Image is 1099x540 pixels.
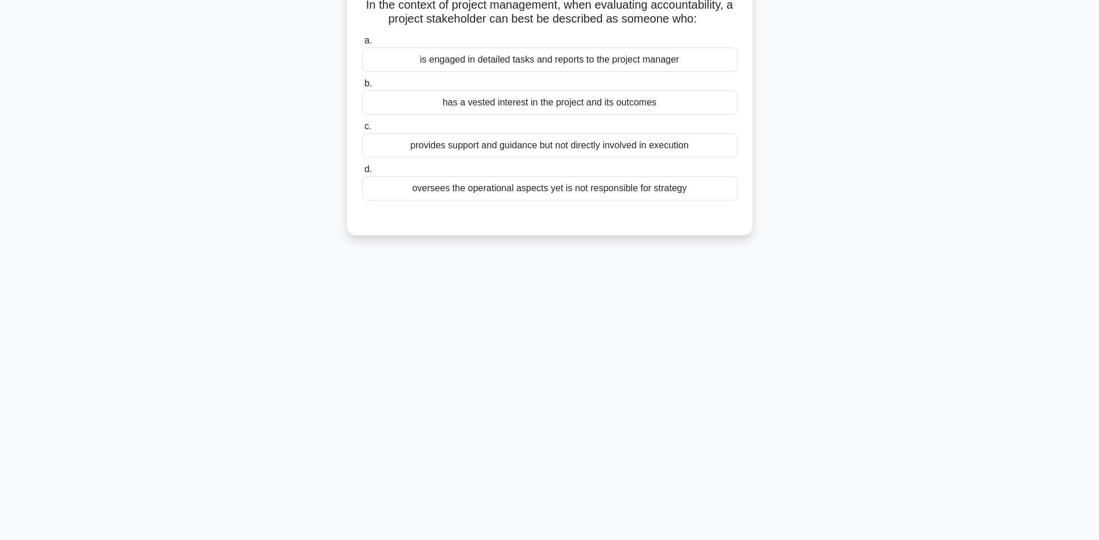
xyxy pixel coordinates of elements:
[364,164,372,174] span: d.
[364,35,372,45] span: a.
[362,176,737,200] div: oversees the operational aspects yet is not responsible for strategy
[364,78,372,88] span: b.
[362,133,737,158] div: provides support and guidance but not directly involved in execution
[362,48,737,72] div: is engaged in detailed tasks and reports to the project manager
[362,90,737,115] div: has a vested interest in the project and its outcomes
[364,121,371,131] span: c.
